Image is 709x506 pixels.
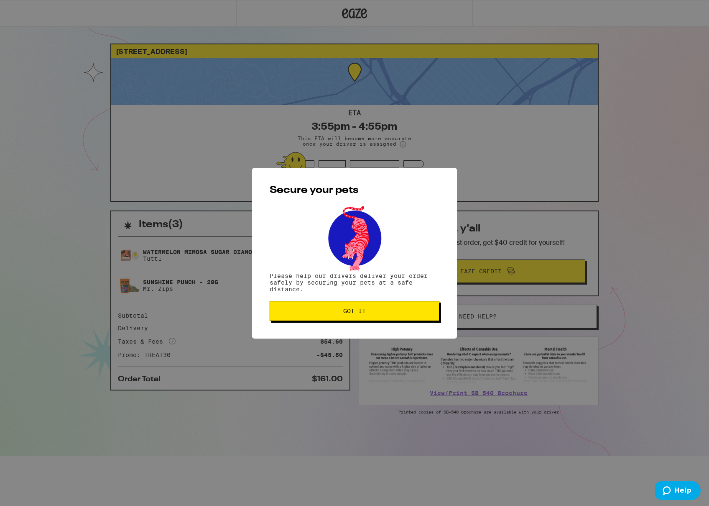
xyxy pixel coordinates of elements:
h2: Secure your pets [270,185,439,195]
button: Got it [270,301,439,321]
img: pets [320,204,389,272]
p: Please help our drivers deliver your order safely by securing your pets at a safe distance. [270,272,439,293]
iframe: Opens a widget where you can find more information [655,481,701,502]
span: Got it [343,308,366,314]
